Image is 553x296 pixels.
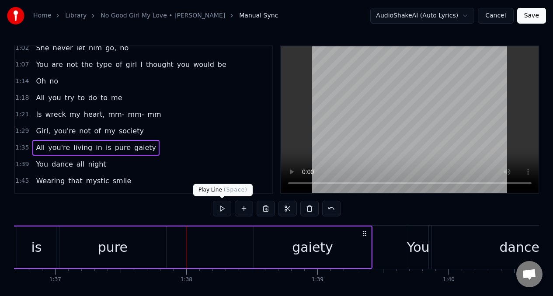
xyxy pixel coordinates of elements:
[35,159,49,169] span: You
[35,176,66,186] span: Wearing
[104,126,116,136] span: my
[35,93,45,103] span: All
[88,43,103,53] span: him
[500,237,539,257] div: dance
[49,76,59,86] span: no
[101,11,225,20] a: No Good Girl My Love • [PERSON_NAME]
[115,59,123,70] span: of
[93,126,101,136] span: of
[112,176,132,186] span: smile
[95,59,113,70] span: type
[114,143,132,153] span: pure
[35,43,50,53] span: She
[49,276,61,283] div: 1:37
[100,192,114,202] span: like
[51,159,74,169] span: dance
[118,126,145,136] span: society
[193,184,253,196] div: Play Line
[75,43,86,53] span: let
[15,44,29,52] span: 1:02
[65,11,87,20] a: Library
[35,192,50,202] span: And
[145,59,174,70] span: thought
[52,43,74,53] span: never
[35,143,45,153] span: All
[108,109,125,119] span: mm-
[312,276,323,283] div: 1:39
[90,192,98,202] span: to
[180,192,196,202] span: now
[116,192,132,202] span: this,
[125,59,138,70] span: girl
[407,237,430,257] div: You
[80,59,94,70] span: the
[478,8,513,24] button: Cancel
[105,143,112,153] span: is
[224,187,247,193] span: ( Space )
[87,93,98,103] span: do
[15,143,29,152] span: 1:35
[181,276,192,283] div: 1:38
[35,59,49,70] span: You
[78,126,91,136] span: not
[66,59,79,70] span: not
[77,93,86,103] span: to
[15,60,29,69] span: 1:07
[443,276,455,283] div: 1:40
[217,59,227,70] span: be
[7,7,24,24] img: youka
[66,192,88,202] span: going
[134,192,155,202] span: yeah,
[47,93,62,103] span: you
[33,11,278,20] nav: breadcrumb
[192,59,215,70] span: would
[67,176,83,186] span: that
[104,43,117,53] span: go,
[76,159,86,169] span: all
[517,8,546,24] button: Save
[35,109,42,119] span: Is
[139,59,143,70] span: I
[516,261,543,287] div: Open chat
[127,109,145,119] span: mm-
[95,143,103,153] span: in
[176,59,191,70] span: you
[15,127,29,136] span: 1:29
[69,109,81,119] span: my
[292,237,333,257] div: gaiety
[73,143,93,153] span: living
[15,77,29,86] span: 1:14
[35,76,47,86] span: Oh
[33,11,51,20] a: Home
[45,109,67,119] span: wreck
[119,43,129,53] span: no
[31,237,42,257] div: is
[51,59,64,70] span: are
[87,159,107,169] span: night
[35,126,51,136] span: Girl,
[15,110,29,119] span: 1:21
[146,109,162,119] span: mm
[98,237,128,257] div: pure
[47,143,71,153] span: you're
[157,192,178,202] span: yeah,
[100,93,108,103] span: to
[15,94,29,102] span: 1:18
[53,126,77,136] span: you're
[52,192,65,202] span: I'm
[15,177,29,185] span: 1:45
[64,93,75,103] span: try
[110,93,123,103] span: me
[239,11,278,20] span: Manual Sync
[133,143,157,153] span: gaiety
[85,176,110,186] span: mystic
[83,109,106,119] span: heart,
[15,160,29,169] span: 1:39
